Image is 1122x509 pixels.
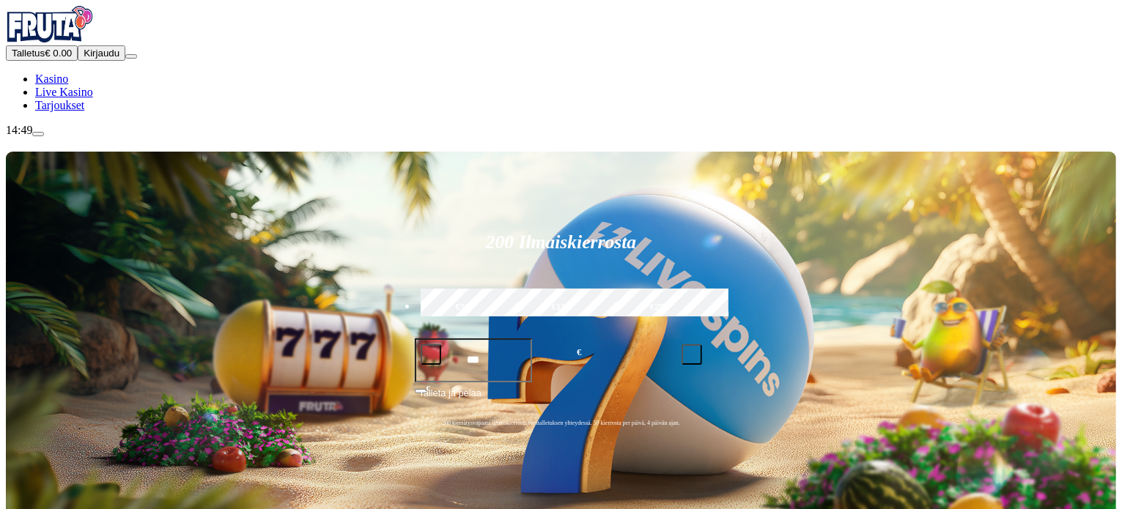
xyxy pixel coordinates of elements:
span: € [577,346,581,360]
img: Fruta [6,6,94,42]
label: €150 [515,286,608,329]
nav: Primary [6,6,1116,112]
button: plus icon [682,344,702,365]
button: minus icon [421,344,441,365]
button: Talleta ja pelaa [415,385,708,413]
a: Live Kasino [35,86,93,98]
button: Talletusplus icon€ 0.00 [6,45,78,61]
nav: Main menu [6,73,1116,112]
a: Fruta [6,32,94,45]
a: Tarjoukset [35,99,84,111]
button: menu [125,54,137,59]
button: live-chat [32,132,44,136]
span: € 0.00 [45,48,72,59]
span: Talleta ja pelaa [419,386,481,412]
span: Kirjaudu [84,48,119,59]
span: € [427,384,431,393]
label: €50 [417,286,509,329]
button: Kirjaudu [78,45,125,61]
span: Talletus [12,48,45,59]
span: 14:49 [6,124,32,136]
a: Kasino [35,73,68,85]
label: €250 [613,286,706,329]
